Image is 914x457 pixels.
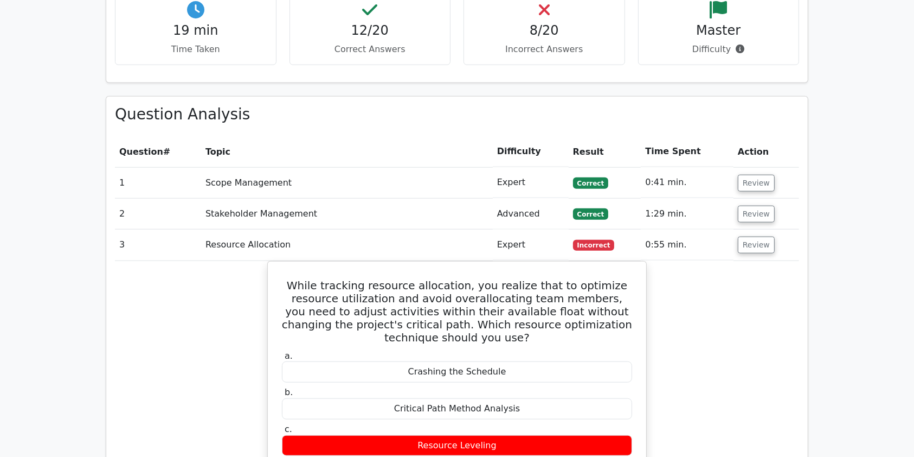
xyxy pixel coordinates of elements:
[641,199,733,230] td: 1:29 min.
[115,167,201,198] td: 1
[124,23,267,39] h4: 19 min
[115,136,201,167] th: #
[493,230,569,261] td: Expert
[738,237,775,253] button: Review
[201,230,493,261] td: Resource Allocation
[473,23,616,39] h4: 8/20
[201,136,493,167] th: Topic
[299,23,442,39] h4: 12/20
[201,167,493,198] td: Scope Management
[282,435,632,456] div: Resource Leveling
[282,361,632,383] div: Crashing the Schedule
[285,351,293,361] span: a.
[647,43,790,56] p: Difficulty
[573,208,608,219] span: Correct
[641,230,733,261] td: 0:55 min.
[299,43,442,56] p: Correct Answers
[641,167,733,198] td: 0:41 min.
[641,136,733,167] th: Time Spent
[124,43,267,56] p: Time Taken
[115,230,201,261] td: 3
[733,136,799,167] th: Action
[282,398,632,420] div: Critical Path Method Analysis
[115,105,799,124] h3: Question Analysis
[738,206,775,223] button: Review
[493,136,569,167] th: Difficulty
[573,240,615,251] span: Incorrect
[738,175,775,192] button: Review
[493,199,569,230] td: Advanced
[119,147,163,157] span: Question
[493,167,569,198] td: Expert
[201,199,493,230] td: Stakeholder Management
[573,177,608,188] span: Correct
[647,23,790,39] h4: Master
[285,387,293,397] span: b.
[281,279,633,344] h5: While tracking resource allocation, you realize that to optimize resource utilization and avoid o...
[285,424,292,434] span: c.
[115,199,201,230] td: 2
[473,43,616,56] p: Incorrect Answers
[569,136,641,167] th: Result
